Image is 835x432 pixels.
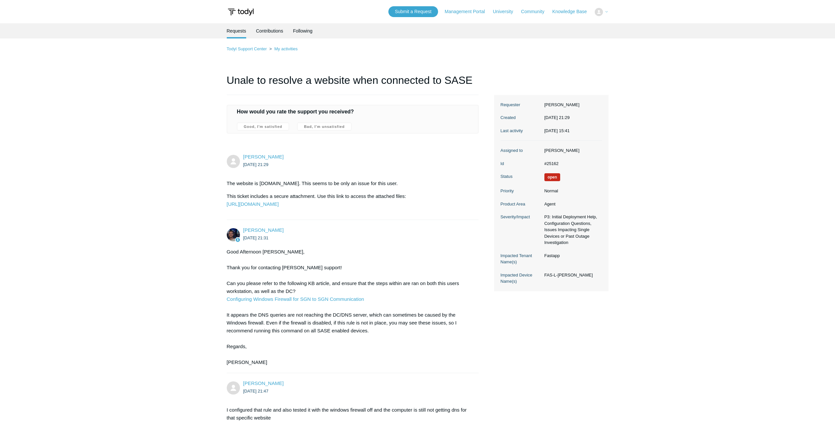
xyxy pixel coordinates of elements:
li: My activities [268,46,298,51]
label: Good, I'm satisfied [237,123,289,131]
dd: Agent [541,201,602,207]
dt: Product Area [501,201,541,207]
li: Requests [227,23,246,38]
p: The website is [DOMAIN_NAME]. This seems to be only an issue for this user. [227,180,472,187]
a: [PERSON_NAME] [243,380,284,386]
time: 2025-05-28T21:47:35Z [243,389,269,394]
a: University [493,8,519,15]
dt: Severity/Impact [501,214,541,220]
dt: Created [501,114,541,121]
dt: Impacted Tenant Name(s) [501,252,541,265]
dd: P3: Initial Deployment Help, Configuration Questions, Issues Impacting Single Devices or Past Out... [541,214,602,246]
p: This ticket includes a secure attachment. Use this link to access the attached files: [227,192,472,208]
dd: Normal [541,188,602,194]
span: Connor Davis [243,227,284,233]
dt: Priority [501,188,541,194]
a: [URL][DOMAIN_NAME] [227,201,279,207]
dd: [PERSON_NAME] [541,147,602,154]
a: Contributions [256,23,283,38]
a: Community [521,8,551,15]
a: [PERSON_NAME] [243,154,284,159]
img: Todyl Support Center Help Center home page [227,6,255,18]
span: Jacob Barry [243,154,284,159]
time: 2025-05-28T21:31:32Z [243,235,269,240]
dt: Impacted Device Name(s) [501,272,541,285]
time: 2025-09-16T15:41:31+00:00 [544,128,570,133]
dd: Fastapp [541,252,602,259]
dt: Status [501,173,541,180]
a: [PERSON_NAME] [243,227,284,233]
dt: Assigned to [501,147,541,154]
h4: How would you rate the support you received? [237,108,469,116]
dd: #25162 [541,160,602,167]
label: Bad, I'm unsatisfied [297,123,352,131]
span: We are working on a response for you [544,173,561,181]
a: Following [293,23,312,38]
span: Jacob Barry [243,380,284,386]
time: 2025-05-28T21:29:36Z [243,162,269,167]
a: Management Portal [445,8,491,15]
a: Submit a Request [388,6,438,17]
dt: Id [501,160,541,167]
a: Knowledge Base [552,8,593,15]
a: Configuring Windows Firewall for SGN to SGN Communication [227,296,364,302]
h1: Unale to resolve a website when connected to SASE [227,72,479,95]
a: My activities [274,46,298,51]
dd: [PERSON_NAME] [541,102,602,108]
time: 2025-05-28T21:29:36+00:00 [544,115,570,120]
dd: FAS-L-[PERSON_NAME] [541,272,602,278]
dt: Requester [501,102,541,108]
p: I configured that rule and also tested it with the windows firewall off and the computer is still... [227,406,472,422]
li: Todyl Support Center [227,46,268,51]
div: Good Afternoon [PERSON_NAME], Thank you for contacting [PERSON_NAME] support! Can you please refe... [227,248,472,366]
dt: Last activity [501,128,541,134]
a: Todyl Support Center [227,46,267,51]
